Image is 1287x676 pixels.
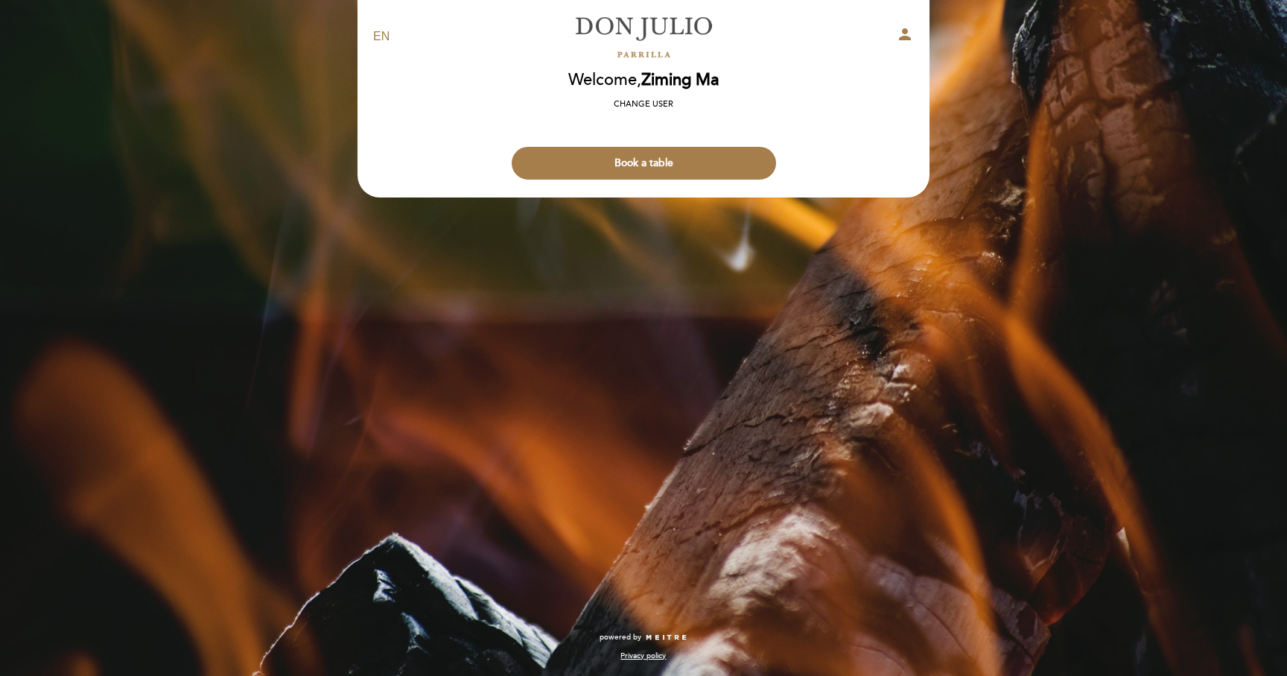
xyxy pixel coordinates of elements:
[512,147,776,180] button: Book a table
[620,651,666,661] a: Privacy policy
[896,25,914,43] i: person
[600,632,641,642] span: powered by
[641,70,719,90] span: Ziming Ma
[550,16,737,57] a: [PERSON_NAME]
[896,25,914,48] button: person
[609,98,678,111] button: Change user
[645,634,687,642] img: MEITRE
[568,72,719,89] h2: Welcome,
[600,632,687,642] a: powered by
